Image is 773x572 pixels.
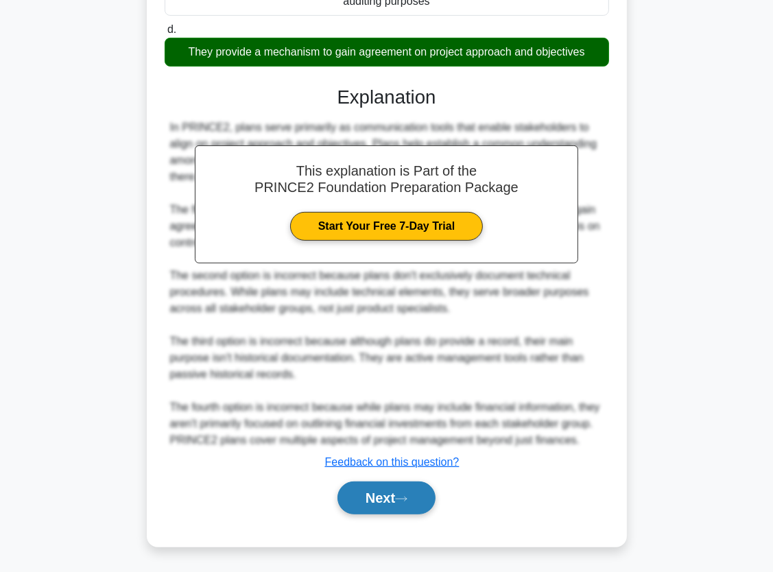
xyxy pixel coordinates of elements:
[167,23,176,35] span: d.
[290,212,483,241] a: Start Your Free 7-Day Trial
[325,456,460,468] a: Feedback on this question?
[170,119,604,449] div: In PRINCE2, plans serve primarily as communication tools that enable stakeholders to align on pro...
[165,38,609,67] div: They provide a mechanism to gain agreement on project approach and objectives
[173,86,601,108] h3: Explanation
[337,481,436,514] button: Next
